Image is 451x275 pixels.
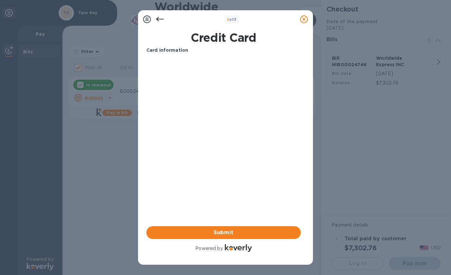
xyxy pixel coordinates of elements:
span: 1 [227,17,229,22]
span: Submit [152,229,296,236]
b: Card Information [146,48,188,53]
p: Powered by [195,245,223,252]
iframe: Your browser does not support iframes [146,59,301,155]
b: of 3 [227,17,237,22]
button: Submit [146,226,301,239]
img: Logo [225,244,252,252]
h1: Credit Card [144,31,303,44]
